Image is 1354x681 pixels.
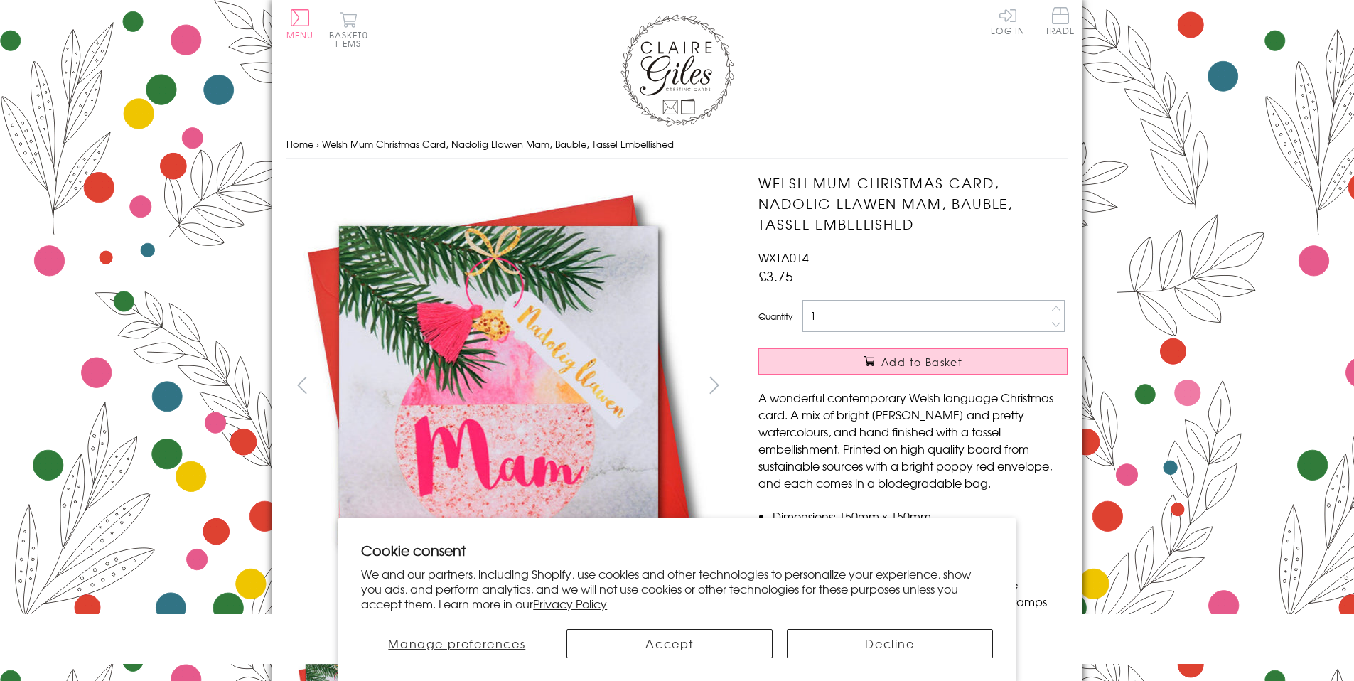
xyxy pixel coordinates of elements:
button: Menu [286,9,314,39]
span: Manage preferences [388,635,525,652]
p: We and our partners, including Shopify, use cookies and other technologies to personalize your ex... [361,567,993,611]
h2: Cookie consent [361,540,993,560]
label: Quantity [758,310,792,323]
button: Accept [566,629,773,658]
button: next [698,369,730,401]
img: Welsh Mum Christmas Card, Nadolig Llawen Mam, Bauble, Tassel Embellished [286,173,712,599]
span: £3.75 [758,266,793,286]
span: 0 items [335,28,368,50]
span: › [316,137,319,151]
button: Decline [787,629,993,658]
span: Add to Basket [881,355,962,369]
span: WXTA014 [758,249,809,266]
a: Trade [1046,7,1075,38]
h1: Welsh Mum Christmas Card, Nadolig Llawen Mam, Bauble, Tassel Embellished [758,173,1068,234]
p: A wonderful contemporary Welsh language Christmas card. A mix of bright [PERSON_NAME] and pretty ... [758,389,1068,491]
a: Log In [991,7,1025,35]
button: Manage preferences [361,629,552,658]
li: Dimensions: 150mm x 150mm [773,508,1068,525]
img: Welsh Mum Christmas Card, Nadolig Llawen Mam, Bauble, Tassel Embellished [730,173,1156,599]
a: Privacy Policy [533,595,607,612]
button: Basket0 items [329,11,368,48]
button: prev [286,369,318,401]
button: Add to Basket [758,348,1068,375]
span: Welsh Mum Christmas Card, Nadolig Llawen Mam, Bauble, Tassel Embellished [322,137,674,151]
img: Claire Giles Greetings Cards [620,14,734,127]
a: Home [286,137,313,151]
span: Menu [286,28,314,41]
nav: breadcrumbs [286,130,1068,159]
span: Trade [1046,7,1075,35]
